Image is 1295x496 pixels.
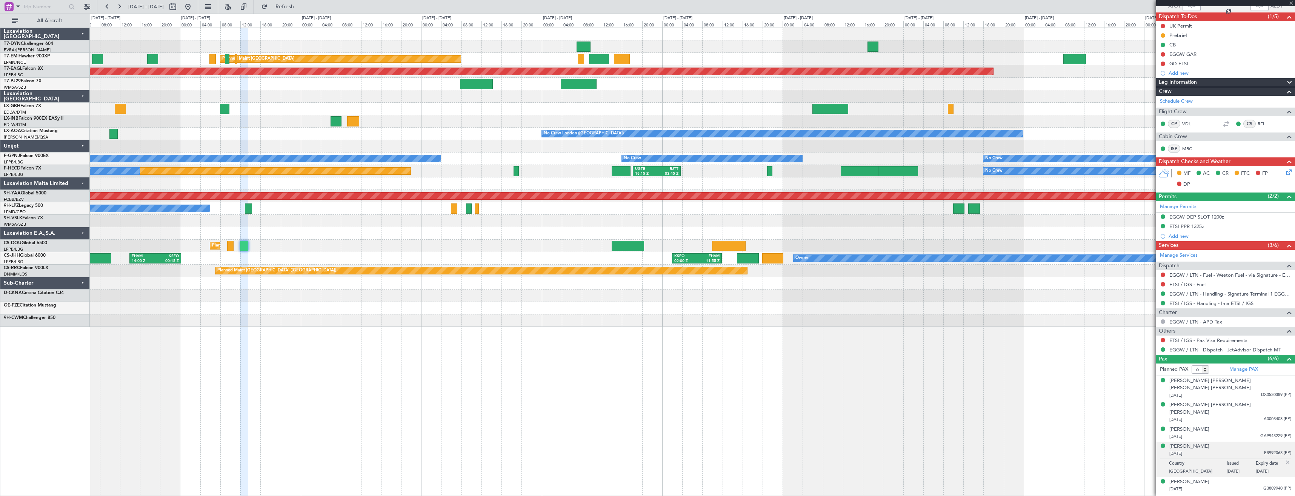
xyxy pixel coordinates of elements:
span: F-GPNJ [4,154,20,158]
a: MRC [1182,145,1199,152]
p: [DATE] [1256,468,1285,476]
div: 20:00 [521,21,541,28]
p: Country [1169,461,1227,468]
span: AC [1203,170,1210,177]
a: Manage Permits [1160,203,1197,211]
p: Issued [1227,461,1256,468]
a: EVRA/[PERSON_NAME] [4,47,51,53]
div: [PERSON_NAME] [1169,443,1209,450]
a: CS-DOUGlobal 6500 [4,241,47,245]
div: 08:00 [702,21,722,28]
div: CB [1169,42,1176,48]
div: GD ETSI [1169,60,1188,67]
div: 04:00 [321,21,341,28]
div: 08:00 [943,21,963,28]
span: DP [1183,181,1190,188]
div: 20:00 [883,21,903,28]
span: LX-INB [4,116,18,121]
a: LFPB/LBG [4,72,23,78]
div: [DATE] - [DATE] [1145,15,1174,22]
a: ETSI / IGS - Pax Visa Requirements [1169,337,1247,344]
a: Schedule Crew [1160,98,1193,105]
div: 00:00 [783,21,803,28]
div: 20:00 [401,21,421,28]
a: DNMM/LOS [4,271,27,277]
a: EGGW / LTN - APD Tax [1169,319,1222,325]
div: 04:00 [682,21,702,28]
a: OE-FZECitation Mustang [4,303,56,308]
div: 16:00 [863,21,883,28]
span: GA9943229 (PP) [1260,433,1291,439]
a: T7-EAGLFalcon 8X [4,66,43,71]
span: Dispatch Checks and Weather [1159,157,1230,166]
div: 00:00 [180,21,200,28]
span: T7-PJ29 [4,79,21,83]
div: 16:00 [501,21,521,28]
span: LX-GBH [4,104,20,108]
span: D-CKNA [4,291,22,295]
div: 20:00 [642,21,662,28]
div: 08:00 [341,21,361,28]
span: 9H-VSLK [4,216,22,220]
div: Planned Maint [GEOGRAPHIC_DATA] [222,53,294,65]
a: EGGW / LTN - Dispatch - JetAdvisor Dispatch MT [1169,347,1281,353]
a: 9H-VSLKFalcon 7X [4,216,43,220]
div: 16:00 [140,21,160,28]
div: 20:00 [1124,21,1144,28]
a: LX-INBFalcon 900EX EASy II [4,116,63,121]
div: 12:00 [481,21,501,28]
a: ETSI / IGS - Handling - Ima ETSI / IGS [1169,300,1253,307]
div: [PERSON_NAME] [1169,426,1209,433]
span: G3809940 (PP) [1263,485,1291,492]
a: FCBB/BZV [4,197,24,202]
span: CS-DOU [4,241,22,245]
a: CS-RRCFalcon 900LX [4,266,48,270]
span: Charter [1159,308,1177,317]
span: [DATE] [1169,434,1182,439]
span: F-HECD [4,166,20,171]
a: LFMD/CEQ [4,209,26,215]
a: 9H-LPZLegacy 500 [4,203,43,208]
a: CS-JHHGlobal 6000 [4,253,46,258]
div: CS [1243,120,1256,128]
div: 20:00 [281,21,301,28]
a: [PERSON_NAME]/QSA [4,134,48,140]
div: 00:15 Z [155,259,179,264]
div: No Crew London ([GEOGRAPHIC_DATA]) [544,128,624,139]
a: T7-PJ29Falcon 7X [4,79,42,83]
div: 16:00 [381,21,401,28]
a: Manage PAX [1229,366,1258,373]
span: All Aircraft [20,18,80,23]
div: 16:00 [1104,21,1124,28]
div: 04:00 [1044,21,1064,28]
span: Services [1159,241,1178,250]
div: UGTB [635,166,657,172]
a: WMSA/SZB [4,85,26,90]
a: F-GPNJFalcon 900EX [4,154,49,158]
div: 08:00 [1064,21,1084,28]
span: OE-FZE [4,303,20,308]
div: 00:00 [301,21,321,28]
span: ES992063 (PP) [1264,450,1291,456]
a: LFPB/LBG [4,259,23,265]
div: [PERSON_NAME] [PERSON_NAME] [PERSON_NAME] [PERSON_NAME] [1169,377,1291,392]
a: LFPB/LBG [4,172,23,177]
div: ETSI PPR 1325z [1169,223,1204,230]
div: RJTT [657,166,678,172]
div: 12:00 [602,21,622,28]
span: (6/6) [1268,354,1279,362]
a: LX-AOACitation Mustang [4,129,58,133]
a: VDL [1182,120,1199,127]
div: Prebrief [1169,32,1187,39]
div: UK Permit [1169,23,1192,29]
div: [PERSON_NAME] [1169,478,1209,486]
div: 00:00 [1144,21,1164,28]
span: Cabin Crew [1159,132,1187,141]
div: No Crew [985,153,1003,164]
div: [DATE] - [DATE] [663,15,692,22]
div: 12:00 [361,21,381,28]
a: LFPB/LBG [4,159,23,165]
input: Trip Number [23,1,66,12]
span: Refresh [269,4,301,9]
div: 12:00 [1084,21,1104,28]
